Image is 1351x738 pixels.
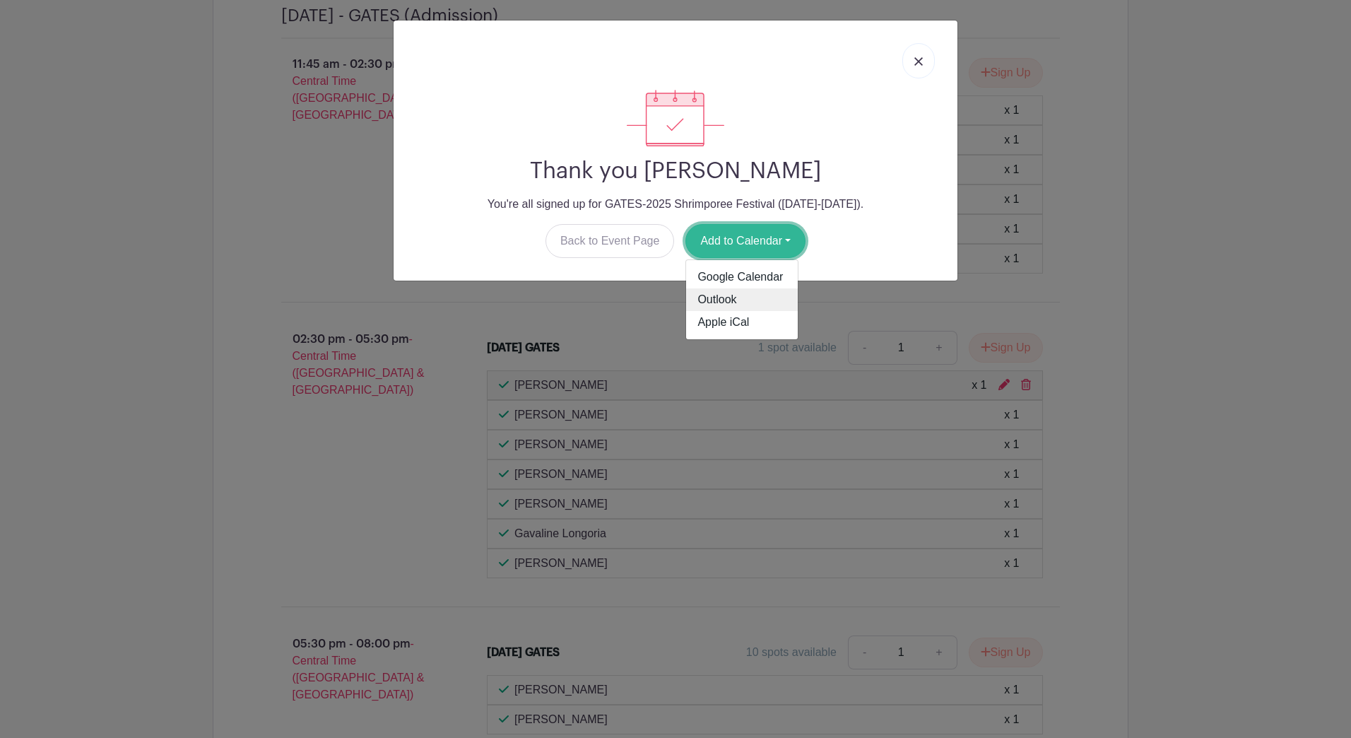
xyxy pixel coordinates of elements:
[627,90,724,146] img: signup_complete-c468d5dda3e2740ee63a24cb0ba0d3ce5d8a4ecd24259e683200fb1569d990c8.svg
[405,158,946,184] h2: Thank you [PERSON_NAME]
[686,288,798,311] a: Outlook
[686,266,798,288] a: Google Calendar
[545,224,675,258] a: Back to Event Page
[914,57,923,66] img: close_button-5f87c8562297e5c2d7936805f587ecaba9071eb48480494691a3f1689db116b3.svg
[685,224,806,258] button: Add to Calendar
[405,196,946,213] p: You're all signed up for GATES-2025 Shrimporee Festival ([DATE]-[DATE]).
[686,311,798,334] a: Apple iCal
